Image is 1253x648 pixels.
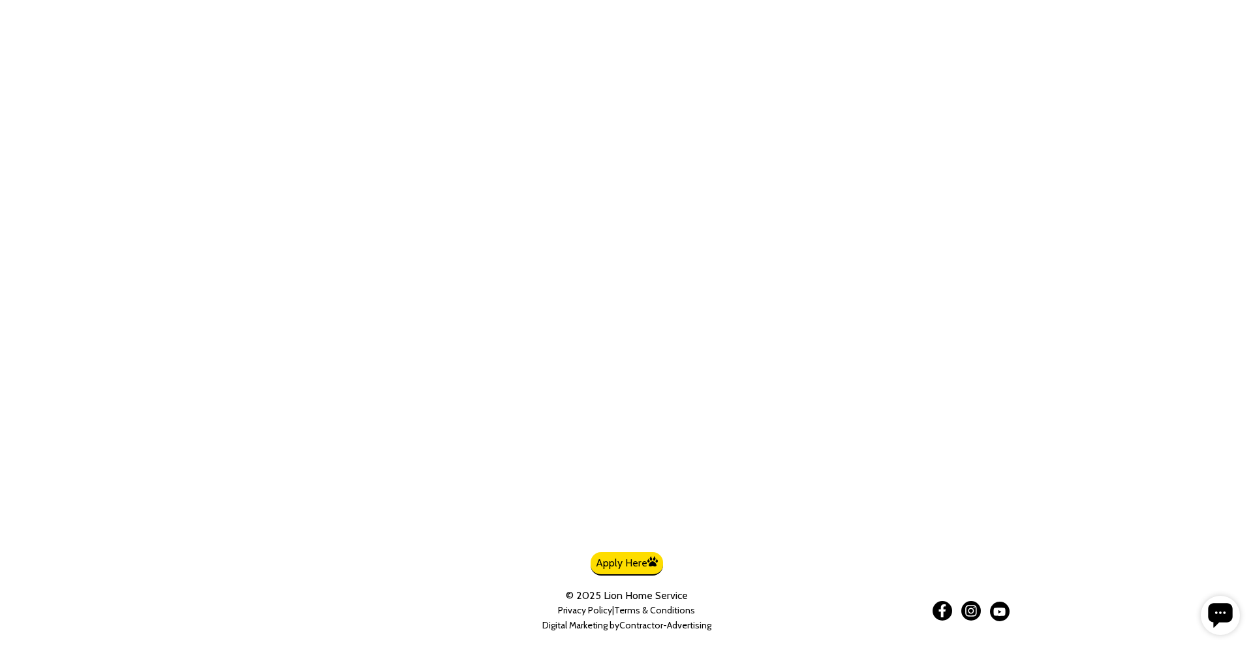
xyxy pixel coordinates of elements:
nav: | [496,605,757,631]
img: We hire veterans [699,484,766,549]
img: CSU Sponsor Badge [10,581,140,638]
a: Privacy Policy [558,604,612,616]
div: Open chat widget [5,5,44,44]
img: We hire veterans [593,484,691,549]
a: Apply Here [591,552,663,576]
a: Terms & Conditions [614,604,695,616]
div: Digital Marketing by [496,620,757,631]
img: now-hiring [487,484,585,549]
div: © 2025 Lion Home Service [496,589,757,602]
a: Contractor-Advertising [619,620,711,631]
